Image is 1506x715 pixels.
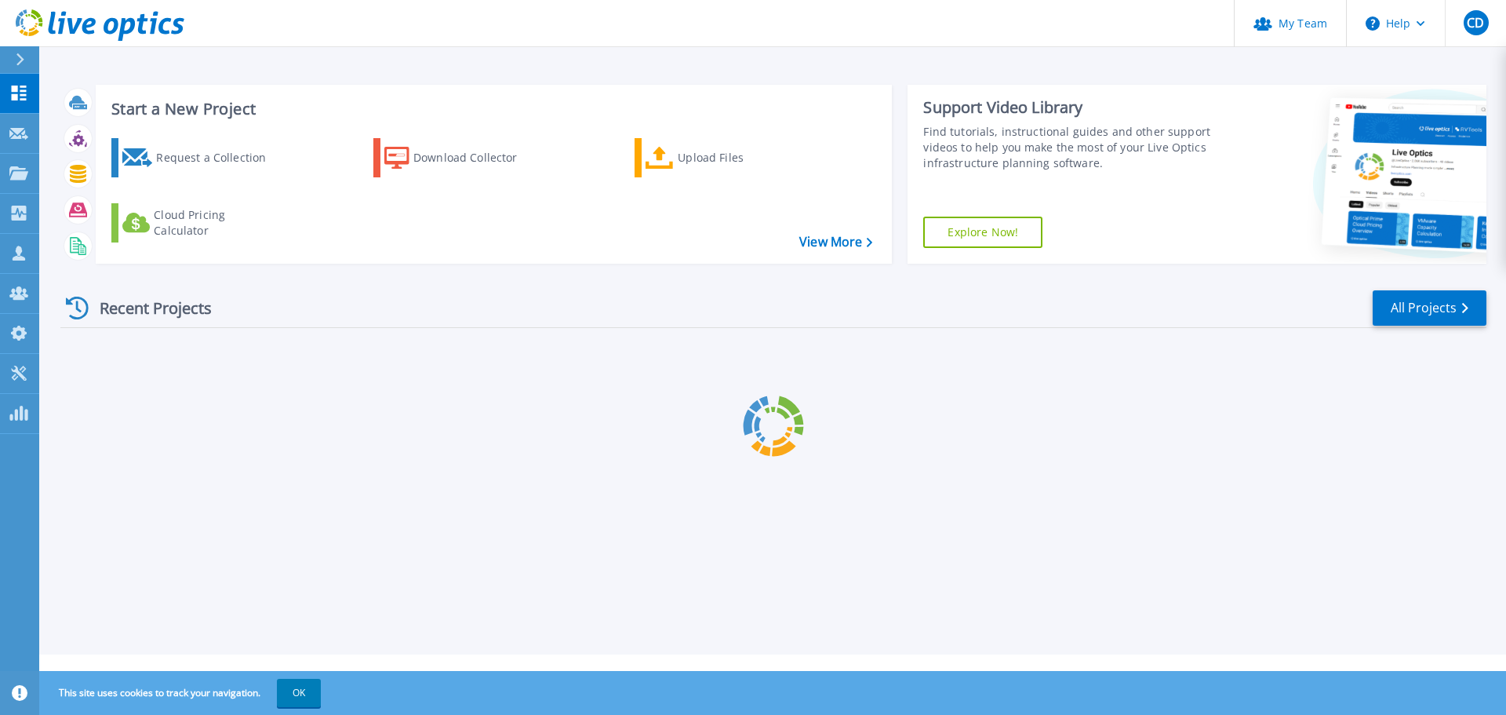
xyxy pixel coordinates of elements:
div: Recent Projects [60,289,233,327]
div: Download Collector [413,142,539,173]
span: CD [1467,16,1484,29]
a: View More [799,235,872,250]
div: Upload Files [678,142,803,173]
a: Explore Now! [923,217,1042,248]
button: OK [277,679,321,707]
a: Request a Collection [111,138,286,177]
div: Find tutorials, instructional guides and other support videos to help you make the most of your L... [923,124,1218,171]
a: All Projects [1373,290,1486,326]
span: This site uses cookies to track your navigation. [43,679,321,707]
a: Cloud Pricing Calculator [111,203,286,243]
div: Support Video Library [923,97,1218,118]
a: Download Collector [373,138,548,177]
h3: Start a New Project [111,100,872,118]
a: Upload Files [635,138,809,177]
div: Cloud Pricing Calculator [154,207,279,239]
div: Request a Collection [156,142,282,173]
